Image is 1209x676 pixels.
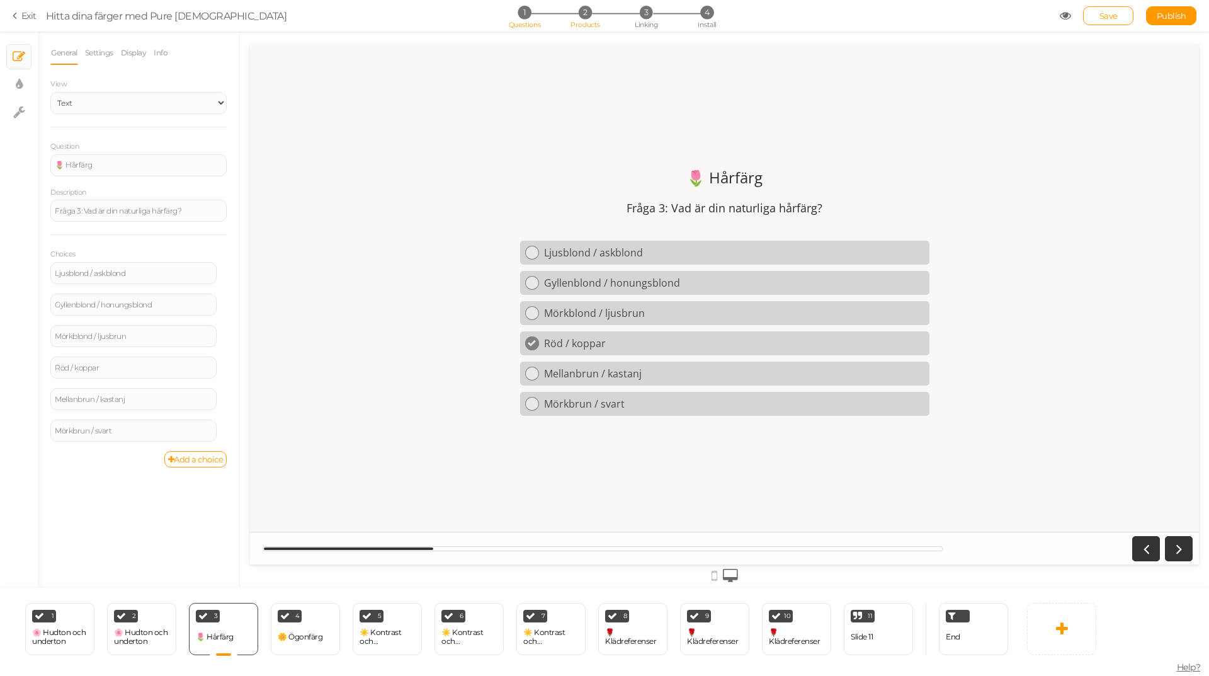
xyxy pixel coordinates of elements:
[132,613,136,619] span: 2
[698,20,716,29] span: Install
[1083,6,1133,25] div: Save
[762,603,831,655] div: 10 🌹 Klädreferenser
[295,613,300,619] span: 4
[598,603,667,655] div: 8 🌹 Klädreferenser
[542,613,545,619] span: 7
[784,613,790,619] span: 10
[153,41,168,65] a: Info
[294,202,674,215] div: Ljusblond / askblond
[939,603,1008,655] div: End
[294,323,674,336] div: Mellanbrun / kastanj
[570,20,600,29] span: Products
[680,603,749,655] div: 9 🌹 Klädreferenser
[50,41,78,65] a: General
[516,603,586,655] div: 7 ☀️ Kontrast och färgupplevelse
[55,270,212,277] div: Ljusblond / askblond
[635,20,657,29] span: Linking
[55,396,212,403] div: Mellanbrun / kastanj
[107,603,176,655] div: 2 🌸 Hudton och underton
[50,79,67,88] span: View
[55,427,212,435] div: Mörkbrun / svart
[360,628,415,646] div: ☀️ Kontrast och färgupplevelse
[25,603,94,655] div: 1 🌸 Hudton och underton
[1157,11,1186,21] span: Publish
[50,250,76,259] label: Choices
[617,6,676,19] li: 3 Linking
[114,628,169,646] div: 🌸 Hudton och underton
[32,628,88,646] div: 🌸 Hudton och underton
[434,603,504,655] div: 6 ☀️ Kontrast och färgupplevelse
[164,451,227,467] a: Add a choice
[50,188,86,197] label: Description
[55,207,222,215] div: Fråga 3: Vad är din naturliga hårfärg?
[353,603,422,655] div: 5 ☀️ Kontrast och färgupplevelse
[509,20,541,29] span: Questions
[55,364,212,372] div: Röd / koppar
[579,6,592,19] span: 2
[556,6,615,19] li: 2 Products
[705,613,709,619] span: 9
[13,9,37,22] a: Exit
[196,633,234,641] div: 🌷 Hårfärg
[294,262,674,276] div: Mörkblond / ljusbrun
[189,603,258,655] div: 3 🌷 Hårfärg
[214,613,218,619] span: 3
[844,603,913,655] div: 11 Slide 11
[605,628,661,646] div: 🌹 Klädreferenser
[271,603,340,655] div: 4 🌼 Ögonfärg
[46,8,287,23] div: Hitta dina färger med Pure [DEMOGRAPHIC_DATA]
[436,123,513,144] div: 🌷 Hårfärg
[55,333,212,340] div: Mörkblond / ljusbrun
[1177,662,1201,673] span: Help?
[518,6,531,19] span: 1
[460,613,463,619] span: 6
[851,633,873,641] div: Slide 11
[55,301,212,309] div: Gyllenblond / honungsblond
[294,353,674,367] div: Mörkbrun / svart
[700,6,713,19] span: 4
[1099,11,1118,21] span: Save
[294,292,674,306] div: Röd / koppar
[378,613,382,619] span: 5
[441,628,497,646] div: ☀️ Kontrast och färgupplevelse
[495,6,553,19] li: 1 Questions
[294,232,674,246] div: Gyllenblond / honungsblond
[120,41,147,65] a: Display
[52,613,54,619] span: 1
[523,628,579,646] div: ☀️ Kontrast och färgupplevelse
[623,613,627,619] span: 8
[946,632,960,641] span: End
[640,6,653,19] span: 3
[55,161,222,169] div: 🌷 Hårfärg
[50,142,79,151] label: Question
[868,613,872,619] span: 11
[377,156,572,171] div: Fråga 3: Vad är din naturliga hårfärg?
[678,6,736,19] li: 4 Install
[84,41,114,65] a: Settings
[687,628,742,646] div: 🌹 Klädreferenser
[278,633,322,641] div: 🌼 Ögonfärg
[769,628,824,646] div: 🌹 Klädreferenser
